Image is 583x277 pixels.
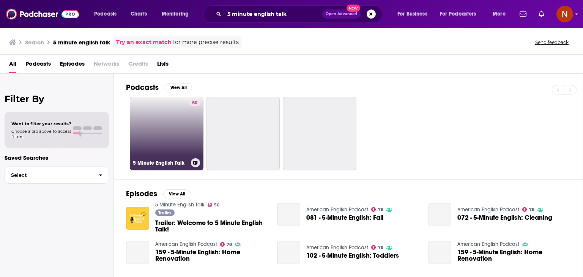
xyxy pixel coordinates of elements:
[89,8,126,20] button: open menu
[306,206,368,213] a: American English Podcast
[130,97,203,170] a: 505 Minute English Talk
[429,241,452,264] a: 159 - 5-Minute English: Home Renovation
[378,208,383,211] span: 78
[126,8,151,20] a: Charts
[5,167,109,184] button: Select
[397,9,427,19] span: For Business
[155,201,205,208] a: 5 Minute English Talk
[322,9,361,19] button: Open AdvancedNew
[392,8,437,20] button: open menu
[371,245,383,250] a: 78
[9,58,16,73] a: All
[227,243,232,246] span: 78
[440,9,476,19] span: For Podcasters
[126,83,159,92] h2: Podcasts
[208,203,220,207] a: 50
[157,58,169,73] a: Lists
[220,242,232,247] a: 78
[25,58,51,73] a: Podcasts
[533,39,571,46] button: Send feedback
[457,206,519,213] a: American English Podcast
[158,211,171,215] span: Trailer
[529,208,534,211] span: 78
[163,189,191,198] button: View All
[306,252,399,259] a: 102 - 5-Minute English: Toddlers
[155,241,217,247] a: American English Podcast
[277,241,300,264] a: 102 - 5-Minute English: Toddlers
[493,9,506,19] span: More
[165,83,192,92] button: View All
[556,6,573,22] img: User Profile
[173,38,239,47] span: for more precise results
[25,39,44,46] h3: Search
[326,12,357,16] span: Open Advanced
[536,8,547,20] a: Show notifications dropdown
[126,207,149,230] img: Trailer: Welcome to 5 Minute English Talk!
[457,214,552,221] a: 072 - 5-Minute English: Cleaning
[126,189,191,198] a: EpisodesView All
[306,214,383,221] a: 081 - 5-Minute English: Fall
[556,6,573,22] button: Show profile menu
[214,203,219,207] span: 50
[131,9,147,19] span: Charts
[435,8,487,20] button: open menu
[211,5,389,23] div: Search podcasts, credits, & more...
[126,83,192,92] a: PodcastsView All
[162,9,189,19] span: Monitoring
[11,129,71,139] span: Choose a tab above to access filters.
[5,173,93,178] span: Select
[277,203,300,226] a: 081 - 5-Minute English: Fall
[156,8,199,20] button: open menu
[189,100,200,106] a: 50
[11,121,71,126] span: Want to filter your results?
[126,241,149,264] a: 159 - 5-Minute English: Home Renovation
[94,9,117,19] span: Podcasts
[6,7,79,21] img: Podchaser - Follow, Share and Rate Podcasts
[347,5,360,12] span: New
[5,154,109,161] p: Saved Searches
[155,249,268,262] a: 159 - 5-Minute English: Home Renovation
[155,220,268,233] a: Trailer: Welcome to 5 Minute English Talk!
[128,58,148,73] span: Credits
[371,207,383,212] a: 78
[522,207,534,212] a: 78
[60,58,85,73] a: Episodes
[378,246,383,249] span: 78
[192,99,197,107] span: 50
[429,203,452,226] a: 072 - 5-Minute English: Cleaning
[53,39,110,46] h3: 5 minute english talk
[126,189,157,198] h2: Episodes
[116,38,172,47] a: Try an exact match
[517,8,529,20] a: Show notifications dropdown
[556,6,573,22] span: Logged in as AdelNBM
[457,241,519,247] a: American English Podcast
[5,93,109,104] h2: Filter By
[457,249,570,262] a: 159 - 5-Minute English: Home Renovation
[224,8,322,20] input: Search podcasts, credits, & more...
[306,244,368,251] a: American English Podcast
[133,160,188,166] h3: 5 Minute English Talk
[487,8,515,20] button: open menu
[94,58,119,73] span: Networks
